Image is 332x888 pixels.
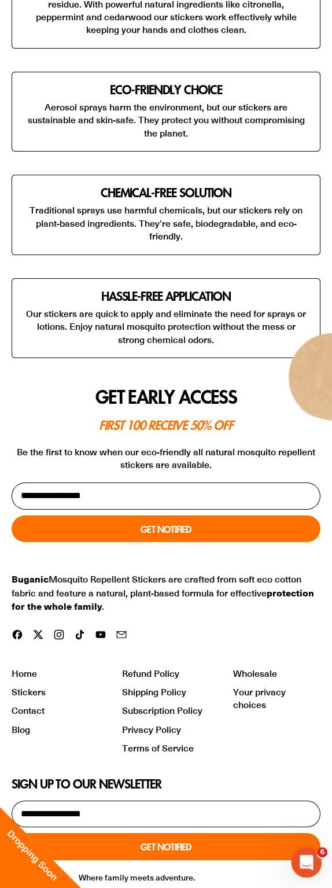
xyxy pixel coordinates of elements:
[24,290,308,301] h2: Hassle-Free Application
[24,101,308,139] div: Aerosol sprays harm the environment, but our stickers are sustainable and skin-safe. They protect...
[12,778,320,789] h2: Sign up to our newsletter
[12,667,37,679] a: Home
[24,187,308,198] h2: Chemical-Free Solution
[12,872,320,883] p: © 2025, .
[12,833,320,860] button: Get Notified
[233,667,277,679] a: Wholesale
[12,515,320,542] button: Get Notified
[122,723,181,735] a: Privacy Policy
[24,84,308,95] h2: Eco-Friendly Choice
[24,307,308,346] div: Our stickers are quick to apply and eliminate the need for sprays or lotions. Enjoy natural mosqu...
[79,871,195,883] a: Where family meets adventure.
[99,416,233,433] strong: First 100 receive 50% off
[292,848,322,878] iframe: Intercom live chat
[12,572,320,613] div: Mosquito Repellent Stickers are crafted from soft eco cotton fabric and feature a natural, plant-...
[233,686,286,710] a: Your privacy choices
[5,828,60,883] span: Dropping Soon
[122,667,179,679] a: Refund Policy
[122,742,194,754] a: Terms of Service
[12,686,46,698] a: Stickers
[318,848,328,858] span: 6
[12,572,49,585] strong: Buganic
[122,686,186,698] a: Shipping Policy
[12,585,314,613] strong: protection for the whole family
[24,204,308,242] div: Traditional sprays use harmful chemicals, but our stickers rely on plant-based ingredients. They’...
[12,704,45,716] a: Contact
[12,388,320,405] h2: Get Early Access
[12,723,30,735] a: Blog
[12,445,320,471] p: Be the first to know when our eco-friendly all natural mosquito repellent stickers are available.
[122,704,202,716] a: Subscription Policy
